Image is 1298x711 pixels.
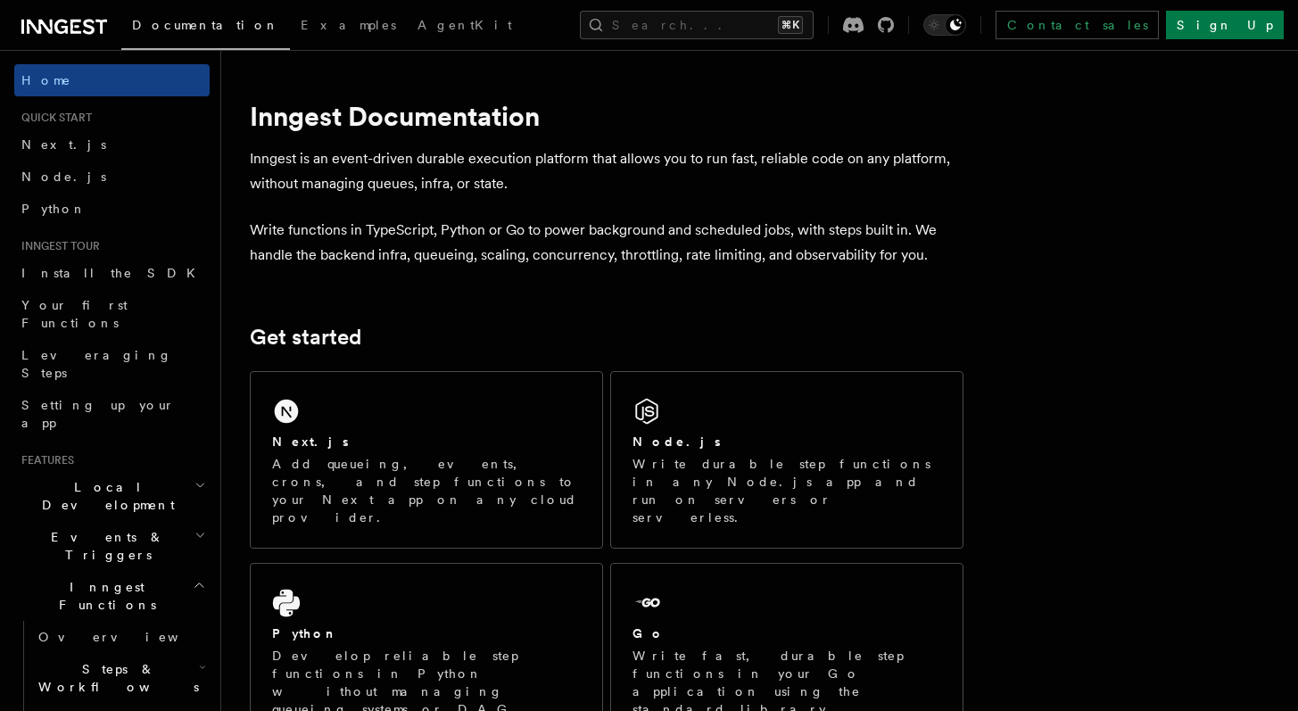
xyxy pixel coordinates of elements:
[580,11,814,39] button: Search...⌘K
[272,624,338,642] h2: Python
[21,202,87,216] span: Python
[31,660,199,696] span: Steps & Workflows
[14,257,210,289] a: Install the SDK
[21,266,206,280] span: Install the SDK
[14,64,210,96] a: Home
[272,455,581,526] p: Add queueing, events, crons, and step functions to your Next app on any cloud provider.
[632,624,665,642] h2: Go
[14,521,210,571] button: Events & Triggers
[132,18,279,32] span: Documentation
[21,71,71,89] span: Home
[996,11,1159,39] a: Contact sales
[14,453,74,467] span: Features
[21,398,175,430] span: Setting up your app
[14,128,210,161] a: Next.js
[632,455,941,526] p: Write durable step functions in any Node.js app and run on servers or serverless.
[121,5,290,50] a: Documentation
[250,146,963,196] p: Inngest is an event-driven durable execution platform that allows you to run fast, reliable code ...
[21,298,128,330] span: Your first Functions
[301,18,396,32] span: Examples
[14,193,210,225] a: Python
[31,653,210,703] button: Steps & Workflows
[14,239,100,253] span: Inngest tour
[14,389,210,439] a: Setting up your app
[14,528,194,564] span: Events & Triggers
[21,348,172,380] span: Leveraging Steps
[21,137,106,152] span: Next.js
[14,571,210,621] button: Inngest Functions
[923,14,966,36] button: Toggle dark mode
[407,5,523,48] a: AgentKit
[418,18,512,32] span: AgentKit
[778,16,803,34] kbd: ⌘K
[31,621,210,653] a: Overview
[21,169,106,184] span: Node.js
[610,371,963,549] a: Node.jsWrite durable step functions in any Node.js app and run on servers or serverless.
[14,471,210,521] button: Local Development
[14,578,193,614] span: Inngest Functions
[250,371,603,549] a: Next.jsAdd queueing, events, crons, and step functions to your Next app on any cloud provider.
[14,111,92,125] span: Quick start
[1166,11,1284,39] a: Sign Up
[290,5,407,48] a: Examples
[272,433,349,451] h2: Next.js
[14,339,210,389] a: Leveraging Steps
[250,218,963,268] p: Write functions in TypeScript, Python or Go to power background and scheduled jobs, with steps bu...
[14,478,194,514] span: Local Development
[14,161,210,193] a: Node.js
[250,325,361,350] a: Get started
[632,433,721,451] h2: Node.js
[14,289,210,339] a: Your first Functions
[38,630,222,644] span: Overview
[250,100,963,132] h1: Inngest Documentation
